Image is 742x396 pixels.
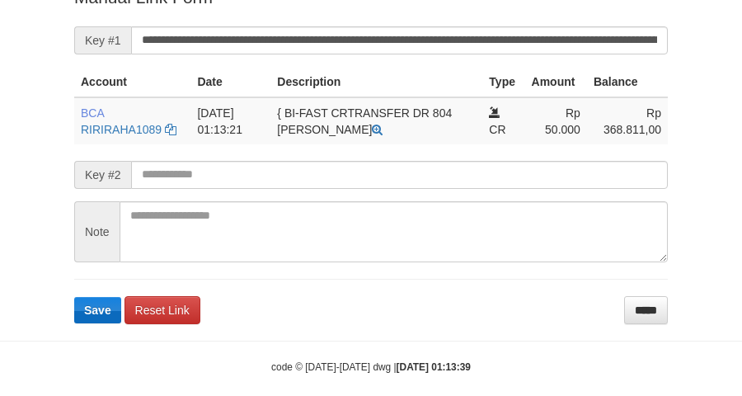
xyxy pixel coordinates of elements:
span: CR [489,123,505,136]
th: Balance [587,67,668,97]
span: Reset Link [135,304,190,317]
th: Amount [525,67,587,97]
a: Copy RIRIRAHA1089 to clipboard [165,123,176,136]
td: Rp 368.811,00 [587,97,668,144]
td: { BI-FAST CRTRANSFER DR 804 [PERSON_NAME] [270,97,482,144]
th: Type [482,67,524,97]
span: Note [74,201,120,262]
button: Save [74,297,121,323]
td: [DATE] 01:13:21 [190,97,270,144]
th: Date [190,67,270,97]
span: Key #1 [74,26,131,54]
a: Reset Link [124,296,200,324]
td: Rp 50.000 [525,97,587,144]
span: Key #2 [74,161,131,189]
small: code © [DATE]-[DATE] dwg | [271,361,471,373]
span: BCA [81,106,104,120]
strong: [DATE] 01:13:39 [397,361,471,373]
th: Description [270,67,482,97]
span: Save [84,304,111,317]
th: Account [74,67,190,97]
a: RIRIRAHA1089 [81,123,162,136]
